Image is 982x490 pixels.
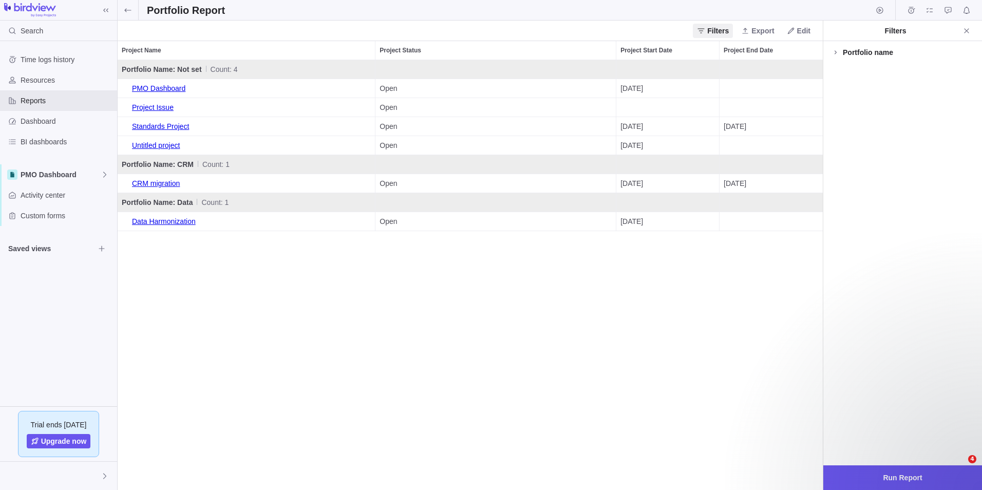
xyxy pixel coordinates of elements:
span: Run Report [823,465,982,490]
span: Trial ends [DATE] [31,420,87,430]
div: Project Name [118,155,375,174]
span: Edit [797,26,810,36]
div: Project Status [375,60,616,79]
span: Close [959,24,974,38]
span: Portfolio Name: Data [122,193,371,212]
div: Project End Date [720,174,823,193]
div: Project Status [375,41,616,60]
a: Standards Project [122,117,371,136]
span: Time logs history [21,54,113,65]
div: Project Name [118,174,375,193]
span: Edit [783,24,815,38]
span: Export [737,24,778,38]
span: Project End Date [724,45,773,55]
span: Portfolio Name: Not set [122,60,371,79]
span: 05/01/2025 [620,212,715,231]
a: CRM migration [122,174,371,193]
span: 09/08/2025 [620,136,715,155]
div: Project Start Date [616,79,720,98]
div: Project Status [375,193,616,212]
span: 4 [968,455,976,463]
div: Project Name [118,212,375,231]
span: Search [21,26,43,36]
span: Dashboard [21,116,113,126]
span: Time logs [904,3,918,17]
img: logo [4,3,56,17]
div: Project Status [375,79,616,98]
span: Export [751,26,774,36]
div: Project Status [375,98,616,117]
span: Open [380,212,612,231]
div: Project End Date [720,193,823,212]
span: Approval requests [941,3,955,17]
span: Project Status [380,45,421,55]
div: Project Start Date [616,174,720,193]
div: Project Name [118,79,375,98]
span: Reports [21,96,113,106]
span: PMO Dashboard [21,169,101,180]
a: Upgrade now [27,434,91,448]
iframe: Intercom live chat [947,455,972,480]
a: Project Issue [122,98,371,117]
div: Project Status [375,212,616,231]
div: grid [118,60,823,490]
h2: Portfolio Report [147,3,225,17]
span: Browse views [95,241,109,256]
span: Open [380,117,612,136]
span: Open [380,98,612,117]
div: Project Status [375,174,616,193]
span: Filters [693,24,733,38]
div: Project Name [118,60,375,79]
span: Custom forms [21,211,113,221]
div: Filters [832,26,959,36]
div: Project Start Date [616,41,719,60]
a: Notifications [959,8,974,16]
span: Open [380,79,612,98]
a: Time logs [904,8,918,16]
span: Project Start Date [620,45,672,55]
span: 09/19/2025 [724,117,819,136]
span: 08/04/2025 [620,174,715,193]
span: Project Name [122,45,161,55]
span: 09/08/2025 [620,79,715,98]
div: Project Name [118,117,375,136]
div: Project Status [375,155,616,174]
span: Run Report [883,472,922,484]
a: PMO Dashboard [122,79,371,98]
div: Project Name [118,98,375,117]
span: Notifications [959,3,974,17]
a: Data Harmonization [122,212,371,231]
span: Filters [707,26,729,36]
span: 09/05/2025 [620,117,715,136]
div: Project Status [375,117,616,136]
span: Portfolio Name: CRM [122,155,371,174]
div: Project Start Date [616,98,720,117]
span: BI dashboards [21,137,113,147]
div: Project Start Date [616,193,720,212]
div: Project End Date [720,136,823,155]
span: My assignments [922,3,937,17]
span: 10/31/2025 [724,174,819,193]
span: Start timer [873,3,887,17]
div: Project End Date [720,117,823,136]
div: Project End Date [720,41,823,60]
a: My assignments [922,8,937,16]
div: Project End Date [720,155,823,174]
div: Portfolio name [843,47,893,58]
div: Project Start Date [616,60,720,79]
div: Project End Date [720,212,823,231]
div: Project End Date [720,79,823,98]
div: Project Status [375,136,616,155]
span: Saved views [8,243,95,254]
span: Open [380,174,612,193]
div: Project Start Date [616,117,720,136]
div: Project End Date [720,60,823,79]
a: Untitled project [122,136,371,155]
div: Project Start Date [616,155,720,174]
div: Project Name [118,136,375,155]
div: Shobnom Sultana [6,470,18,482]
span: Upgrade now [41,436,87,446]
span: Open [380,136,612,155]
span: Resources [21,75,113,85]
